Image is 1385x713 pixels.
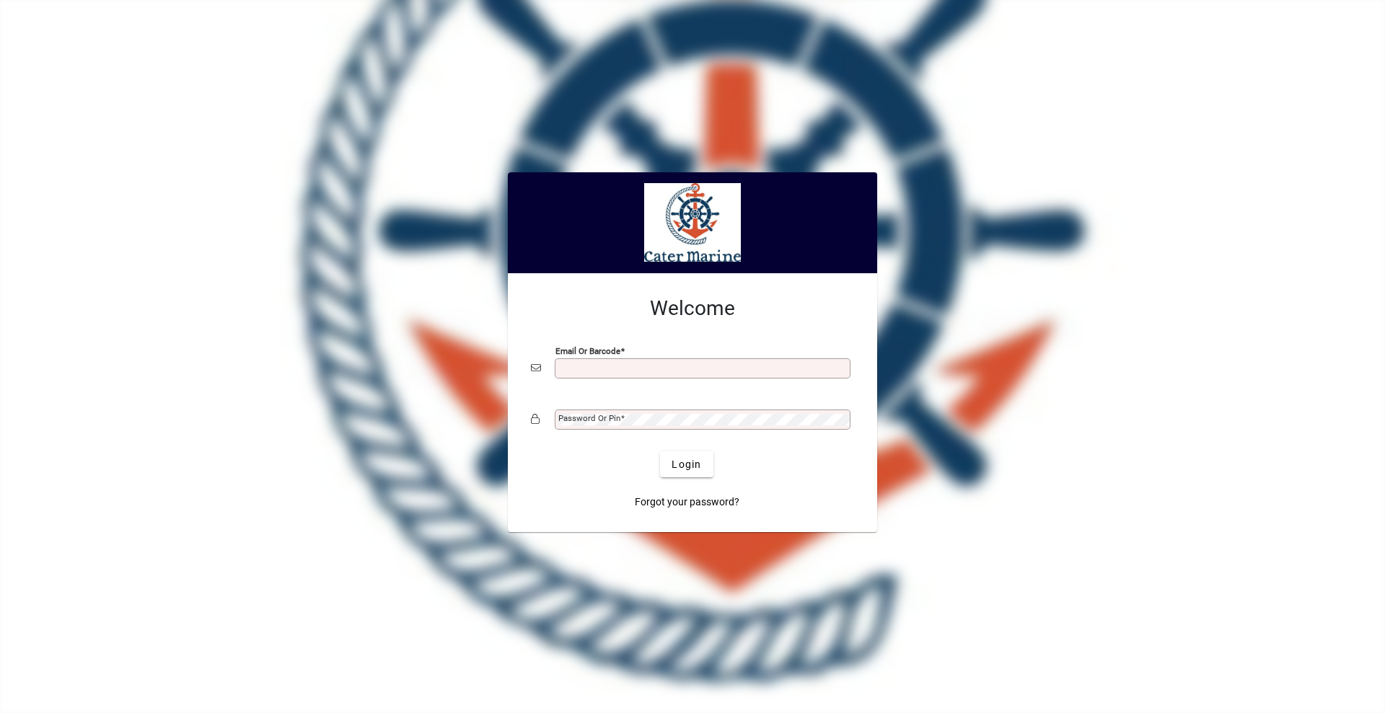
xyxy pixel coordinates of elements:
[629,489,745,515] a: Forgot your password?
[558,413,620,423] mat-label: Password or Pin
[635,495,739,510] span: Forgot your password?
[531,296,854,321] h2: Welcome
[555,346,620,356] mat-label: Email or Barcode
[660,451,713,477] button: Login
[672,457,701,472] span: Login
